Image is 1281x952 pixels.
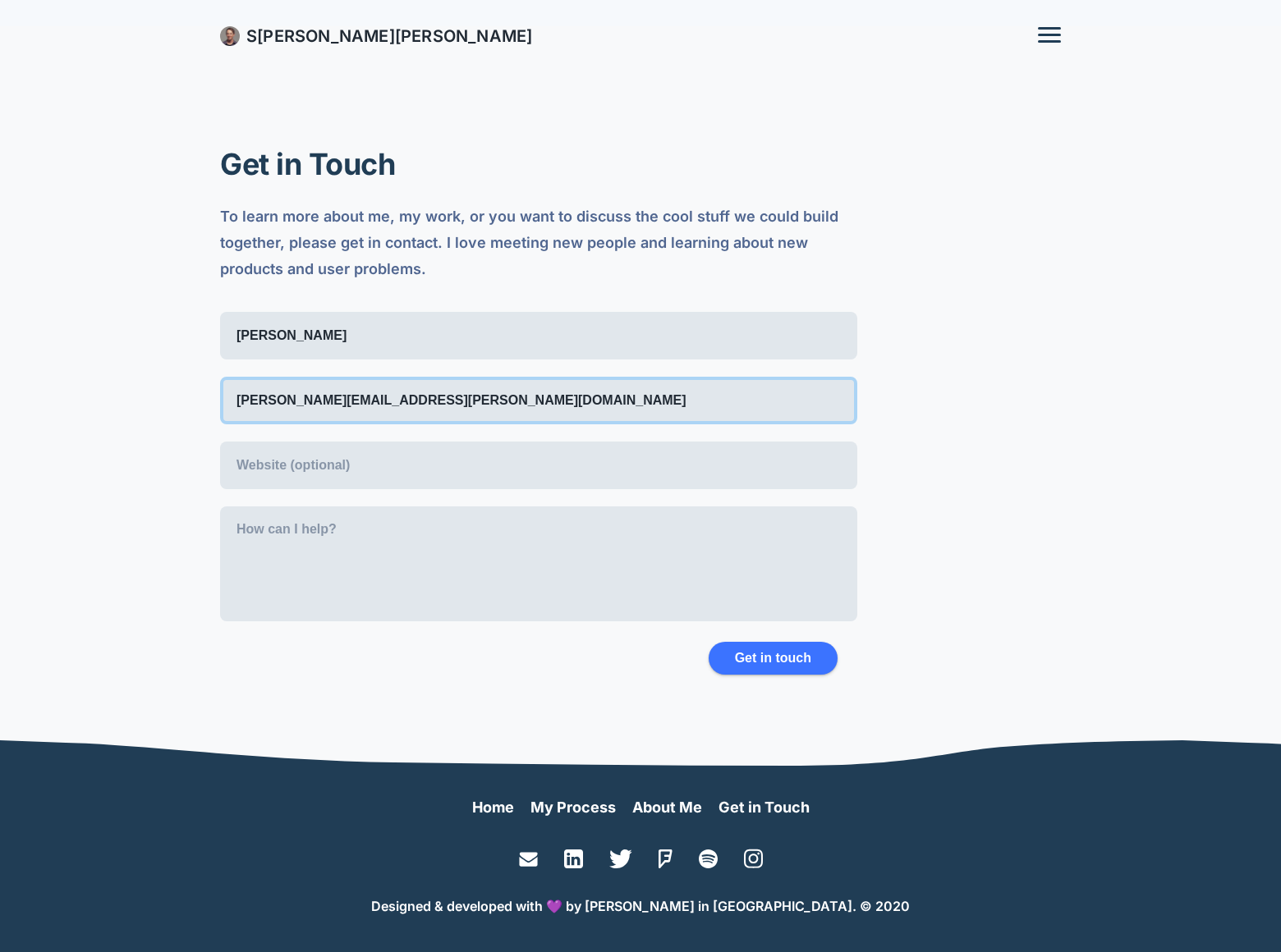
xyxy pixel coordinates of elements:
[699,849,718,868] img: icon_spotify.svg
[220,204,851,282] p: To learn more about me, my work, or you want to discuss the cool stuff we could build together, p...
[709,642,838,675] button: Get in touch
[220,26,240,46] img: avatar-shaun.jpg
[519,852,538,867] img: Email Icon
[719,799,810,816] a: Get in Touch
[220,442,857,489] input: Website (optional)
[530,799,616,816] a: My Process
[659,849,673,868] img: icon_foursquare.svg
[220,377,857,424] input: Email address
[246,27,532,46] a: S[PERSON_NAME][PERSON_NAME]
[220,312,857,359] input: Name
[257,26,395,46] span: [PERSON_NAME]
[220,144,851,184] h1: Get in Touch
[1038,27,1061,45] button: website menu
[246,26,532,46] span: S [PERSON_NAME]
[609,849,632,868] img: icon_twitter.svg
[472,799,514,816] a: Home
[220,893,1061,919] p: Designed & developed with 💜 by [PERSON_NAME] in [GEOGRAPHIC_DATA]. © 2020
[564,849,583,868] img: LinkedIn Icon
[744,849,763,869] img: icon_instagram.svg
[632,799,702,816] a: About Me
